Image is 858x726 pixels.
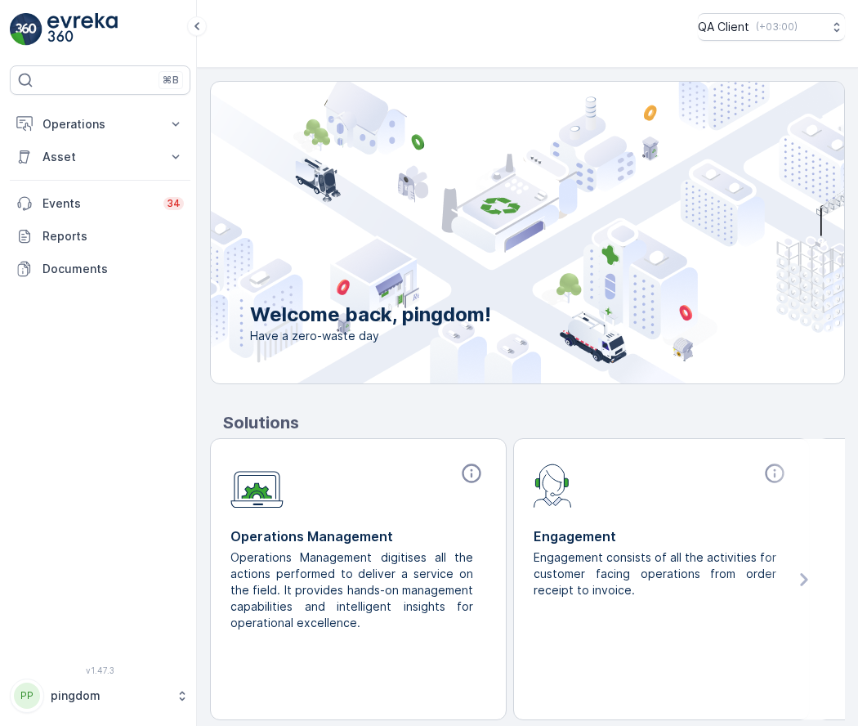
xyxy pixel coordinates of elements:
a: Reports [10,220,190,253]
p: 34 [167,197,181,210]
img: logo_light-DOdMpM7g.png [47,13,118,46]
p: Operations [42,116,158,132]
img: module-icon [534,462,572,508]
p: Events [42,195,154,212]
img: logo [10,13,42,46]
p: pingdom [51,688,168,704]
span: Have a zero-waste day [250,328,491,344]
button: Operations [10,108,190,141]
p: ( +03:00 ) [756,20,798,34]
p: Welcome back, pingdom! [250,302,491,328]
p: Asset [42,149,158,165]
img: module-icon [230,462,284,509]
div: PP [14,683,40,709]
p: Reports [42,228,184,244]
a: Events34 [10,187,190,220]
p: Operations Management digitises all the actions performed to deliver a service on the field. It p... [230,549,473,631]
button: PPpingdom [10,679,190,713]
p: Engagement [534,527,789,546]
img: city illustration [137,82,844,383]
p: Solutions [223,410,845,435]
a: Documents [10,253,190,285]
button: Asset [10,141,190,173]
p: ⌘B [163,74,179,87]
span: v 1.47.3 [10,665,190,675]
p: Engagement consists of all the activities for customer facing operations from order receipt to in... [534,549,776,598]
p: Documents [42,261,184,277]
button: QA Client(+03:00) [698,13,845,41]
p: Operations Management [230,527,486,546]
p: QA Client [698,19,749,35]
